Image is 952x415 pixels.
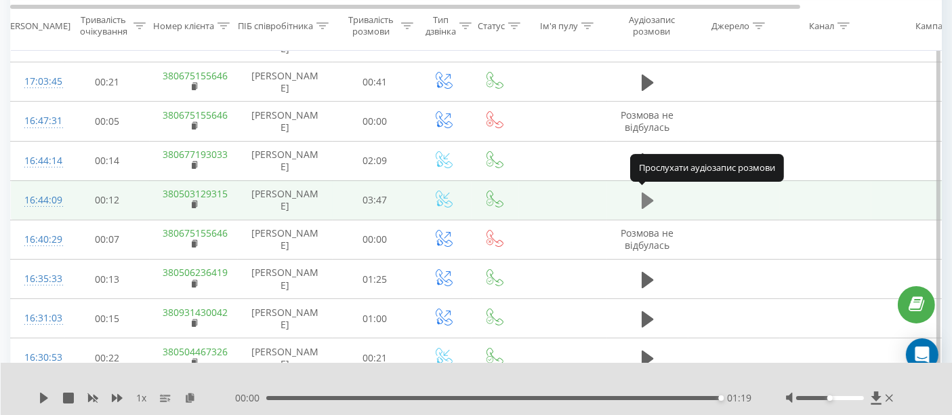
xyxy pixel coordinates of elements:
td: 00:21 [333,338,417,378]
span: 00:00 [235,391,266,405]
a: 380931430042 [163,306,228,319]
td: 00:14 [65,141,150,180]
a: 380506236419 [163,266,228,279]
div: 16:40:29 [24,226,51,253]
a: 380677193033 [163,148,228,161]
div: ПІБ співробітника [238,20,313,31]
div: 16:44:09 [24,187,51,214]
span: Розмова не відбулась [621,108,674,134]
div: 16:35:33 [24,266,51,292]
div: Ім'я пулу [540,20,578,31]
a: 380675155646 [163,226,228,239]
div: 16:44:14 [24,148,51,174]
div: 17:03:45 [24,68,51,95]
div: Номер клієнта [153,20,214,31]
div: Accessibility label [827,395,833,401]
td: 00:22 [65,338,150,378]
a: 380675155646 [163,108,228,121]
td: [PERSON_NAME] [238,260,333,299]
div: Тип дзвінка [426,14,456,37]
div: Тривалість очікування [77,14,130,37]
td: 00:05 [65,102,150,141]
div: Open Intercom Messenger [906,338,938,371]
div: 16:31:03 [24,305,51,332]
span: Розмова не відбулась [621,226,674,252]
td: 00:07 [65,220,150,259]
td: 02:09 [333,141,417,180]
td: 00:21 [65,62,150,102]
span: 01:19 [728,391,752,405]
div: [PERSON_NAME] [2,20,70,31]
div: 16:47:31 [24,108,51,134]
div: Прослухати аудіозапис розмови [630,155,784,182]
div: 16:30:53 [24,344,51,371]
div: Канал [809,20,834,31]
td: 00:15 [65,299,150,338]
td: [PERSON_NAME] [238,180,333,220]
td: 01:00 [333,299,417,338]
div: Тривалість розмови [344,14,398,37]
a: 380504467326 [163,345,228,358]
span: 1 x [136,391,146,405]
td: 00:41 [333,62,417,102]
td: 01:25 [333,260,417,299]
td: 00:13 [65,260,150,299]
div: Статус [478,20,505,31]
td: [PERSON_NAME] [238,141,333,180]
div: Accessibility label [718,395,724,401]
td: [PERSON_NAME] [238,299,333,338]
td: 00:00 [333,220,417,259]
div: Джерело [711,20,749,31]
a: 380503129315 [163,187,228,200]
td: 00:12 [65,180,150,220]
a: 380675155646 [163,69,228,82]
td: 00:00 [333,102,417,141]
td: [PERSON_NAME] [238,102,333,141]
td: 03:47 [333,180,417,220]
td: [PERSON_NAME] [238,220,333,259]
td: [PERSON_NAME] [238,338,333,378]
td: [PERSON_NAME] [238,62,333,102]
div: Аудіозапис розмови [619,14,684,37]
